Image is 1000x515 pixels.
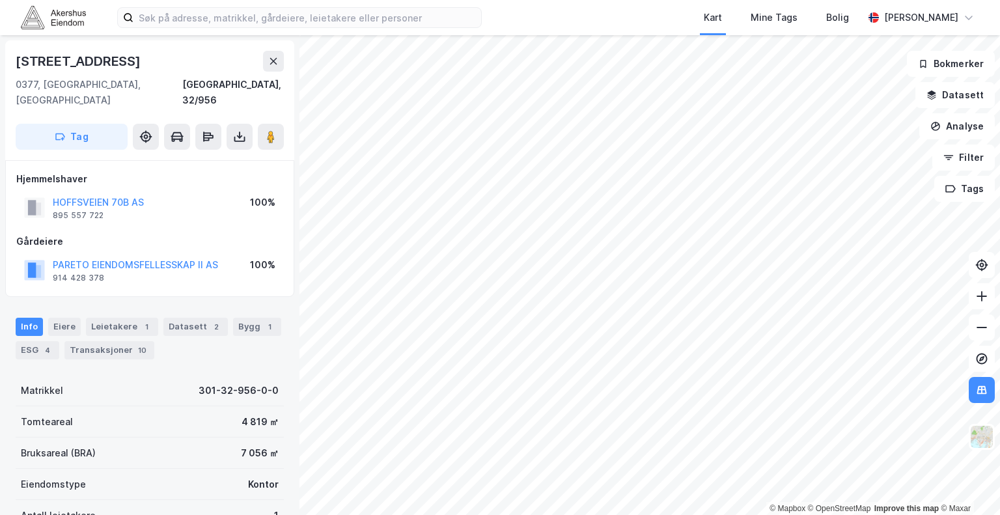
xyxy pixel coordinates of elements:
div: [GEOGRAPHIC_DATA], 32/956 [182,77,284,108]
div: 100% [250,195,275,210]
div: Bygg [233,318,281,336]
img: Z [969,425,994,449]
div: Transaksjoner [64,341,154,359]
div: Bolig [826,10,849,25]
div: Hjemmelshaver [16,171,283,187]
div: 1 [140,320,153,333]
div: 914 428 378 [53,273,104,283]
div: Eiere [48,318,81,336]
div: Matrikkel [21,383,63,398]
a: Mapbox [770,504,805,513]
button: Filter [932,145,995,171]
div: [STREET_ADDRESS] [16,51,143,72]
div: 4 819 ㎡ [242,414,279,430]
div: Datasett [163,318,228,336]
div: 7 056 ㎡ [241,445,279,461]
a: Improve this map [874,504,939,513]
button: Bokmerker [907,51,995,77]
div: Mine Tags [751,10,798,25]
button: Tag [16,124,128,150]
button: Analyse [919,113,995,139]
div: Kart [704,10,722,25]
div: ESG [16,341,59,359]
div: 10 [135,344,149,357]
div: 1 [263,320,276,333]
div: Bruksareal (BRA) [21,445,96,461]
img: akershus-eiendom-logo.9091f326c980b4bce74ccdd9f866810c.svg [21,6,86,29]
button: Datasett [915,82,995,108]
div: Leietakere [86,318,158,336]
div: 0377, [GEOGRAPHIC_DATA], [GEOGRAPHIC_DATA] [16,77,182,108]
div: Eiendomstype [21,477,86,492]
div: Gårdeiere [16,234,283,249]
div: [PERSON_NAME] [884,10,958,25]
div: 301-32-956-0-0 [199,383,279,398]
div: 100% [250,257,275,273]
button: Tags [934,176,995,202]
div: Kontrollprogram for chat [935,452,1000,515]
div: 895 557 722 [53,210,104,221]
div: 4 [41,344,54,357]
input: Søk på adresse, matrikkel, gårdeiere, leietakere eller personer [133,8,481,27]
div: Tomteareal [21,414,73,430]
div: Kontor [248,477,279,492]
div: 2 [210,320,223,333]
iframe: Chat Widget [935,452,1000,515]
div: Info [16,318,43,336]
a: OpenStreetMap [808,504,871,513]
